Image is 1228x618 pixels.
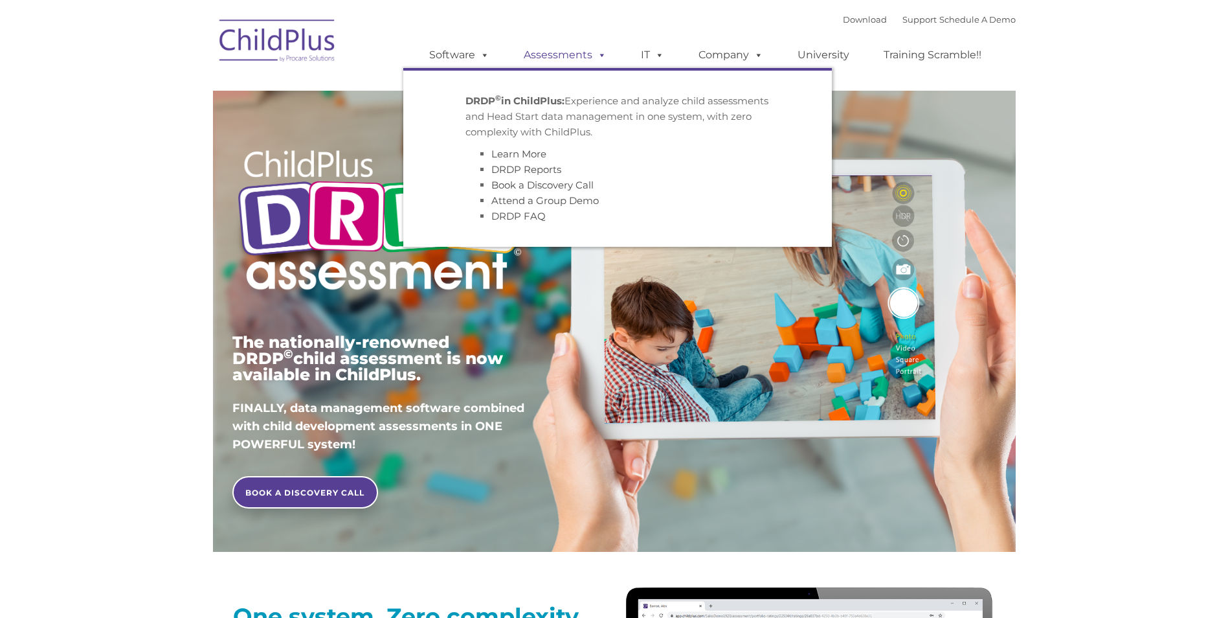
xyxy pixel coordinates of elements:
[491,194,599,207] a: Attend a Group Demo
[232,476,378,509] a: BOOK A DISCOVERY CALL
[511,42,620,68] a: Assessments
[495,93,501,102] sup: ©
[843,14,1016,25] font: |
[843,14,887,25] a: Download
[491,210,546,222] a: DRDP FAQ
[785,42,862,68] a: University
[939,14,1016,25] a: Schedule A Demo
[491,179,594,191] a: Book a Discovery Call
[491,163,561,176] a: DRDP Reports
[284,347,293,361] sup: ©
[232,332,503,384] span: The nationally-renowned DRDP child assessment is now available in ChildPlus.
[628,42,677,68] a: IT
[232,401,524,452] span: FINALLY, data management software combined with child development assessments in ONE POWERFUL sys...
[465,93,770,140] p: Experience and analyze child assessments and Head Start data management in one system, with zero ...
[416,42,502,68] a: Software
[902,14,937,25] a: Support
[871,42,994,68] a: Training Scramble!!
[213,10,342,75] img: ChildPlus by Procare Solutions
[686,42,776,68] a: Company
[232,133,526,312] img: Copyright - DRDP Logo Light
[465,95,564,107] strong: DRDP in ChildPlus:
[491,148,546,160] a: Learn More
